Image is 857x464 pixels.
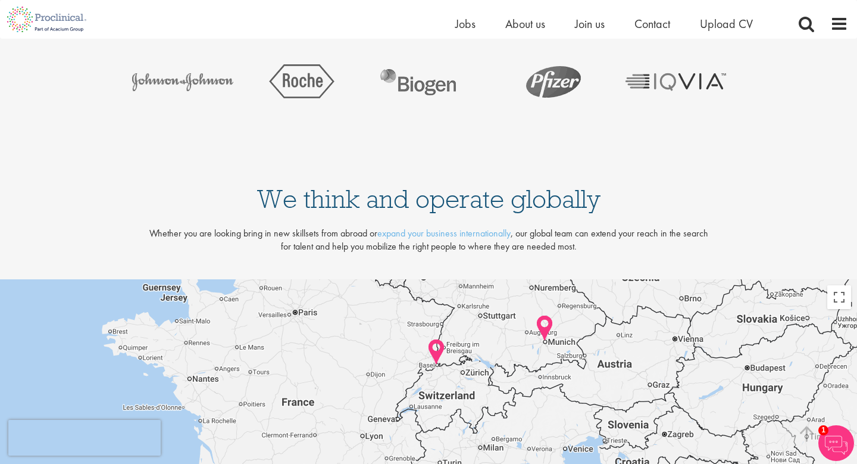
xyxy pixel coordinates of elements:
[455,16,476,32] a: Jobs
[621,54,730,109] img: img
[505,16,545,32] a: About us
[634,16,670,32] a: Contact
[827,285,851,309] button: Toggle fullscreen view
[368,54,477,109] img: img
[501,54,609,109] img: img
[8,420,161,456] iframe: reCAPTCHA
[248,54,356,109] img: img
[377,227,511,239] a: expand your business internationally
[818,425,854,461] img: Chatbot
[575,16,605,32] a: Join us
[128,54,236,109] img: img
[146,227,711,254] p: Whether you are looking bring in new skillsets from abroad or , our global team can extend your r...
[818,425,828,435] span: 1
[700,16,753,32] a: Upload CV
